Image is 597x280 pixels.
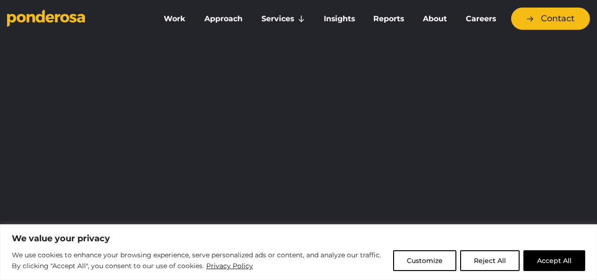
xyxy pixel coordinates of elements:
[7,9,142,28] a: Go to homepage
[366,9,412,29] a: Reports
[197,9,250,29] a: Approach
[206,260,253,272] a: Privacy Policy
[254,9,312,29] a: Services
[511,8,590,30] a: Contact
[12,250,386,272] p: We use cookies to enhance your browsing experience, serve personalized ads or content, and analyz...
[316,9,362,29] a: Insights
[458,9,504,29] a: Careers
[12,233,585,244] p: We value your privacy
[523,250,585,271] button: Accept All
[156,9,193,29] a: Work
[460,250,520,271] button: Reject All
[393,250,456,271] button: Customize
[415,9,454,29] a: About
